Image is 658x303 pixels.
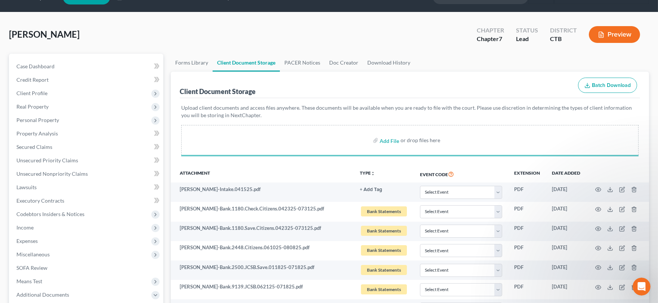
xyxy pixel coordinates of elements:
[508,165,546,182] th: Extension
[546,260,586,280] td: [DATE]
[361,245,407,255] span: Bank Statements
[16,117,59,123] span: Personal Property
[361,284,407,294] span: Bank Statements
[171,260,354,280] td: [PERSON_NAME]-Bank.2500.JCSB.Save.011825-071825.pdf
[16,211,84,217] span: Codebtors Insiders & Notices
[578,78,637,93] button: Batch Download
[371,171,375,176] i: unfold_more
[9,29,80,40] span: [PERSON_NAME]
[516,26,538,35] div: Status
[16,144,52,150] span: Secured Claims
[16,251,50,257] span: Miscellaneous
[360,264,408,276] a: Bank Statements
[10,60,163,73] a: Case Dashboard
[546,241,586,260] td: [DATE]
[10,140,163,154] a: Secured Claims
[10,194,163,207] a: Executory Contracts
[401,137,440,144] div: or drop files here
[16,238,38,244] span: Expenses
[10,261,163,275] a: SOFA Review
[213,54,280,72] a: Client Document Storage
[171,165,354,182] th: Attachment
[16,265,47,271] span: SOFA Review
[414,165,508,182] th: Event Code
[16,103,49,110] span: Real Property
[592,82,631,88] span: Batch Download
[361,206,407,216] span: Bank Statements
[546,182,586,202] td: [DATE]
[360,283,408,296] a: Bank Statements
[360,205,408,218] a: Bank Statements
[546,202,586,221] td: [DATE]
[171,54,213,72] a: Forms Library
[171,222,354,241] td: [PERSON_NAME]-Bank.1180.Save.Citizens.042325-073125.pdf
[16,224,34,231] span: Income
[508,222,546,241] td: PDF
[10,181,163,194] a: Lawsuits
[16,130,58,137] span: Property Analysis
[16,157,78,163] span: Unsecured Priority Claims
[360,187,382,192] button: + Add Tag
[171,280,354,299] td: [PERSON_NAME]-Bank.9139.JCSB.062125-071825.pdf
[16,291,69,298] span: Additional Documents
[550,35,577,43] div: CTB
[361,226,407,236] span: Bank Statements
[360,244,408,256] a: Bank Statements
[16,90,47,96] span: Client Profile
[516,35,538,43] div: Lead
[363,54,415,72] a: Download History
[16,76,49,83] span: Credit Report
[360,171,375,176] button: TYPEunfold_more
[546,222,586,241] td: [DATE]
[16,184,37,190] span: Lawsuits
[280,54,325,72] a: PACER Notices
[16,278,42,284] span: Means Test
[546,165,586,182] th: Date added
[499,35,502,42] span: 7
[508,280,546,299] td: PDF
[16,171,88,177] span: Unsecured Nonpriority Claims
[10,127,163,140] a: Property Analysis
[508,202,546,221] td: PDF
[477,35,504,43] div: Chapter
[10,73,163,87] a: Credit Report
[633,278,651,296] iframe: Intercom live chat
[546,280,586,299] td: [DATE]
[171,182,354,202] td: [PERSON_NAME]-Intake.041525.pdf
[16,197,64,204] span: Executory Contracts
[16,63,55,69] span: Case Dashboard
[10,154,163,167] a: Unsecured Priority Claims
[550,26,577,35] div: District
[180,87,256,96] div: Client Document Storage
[10,167,163,181] a: Unsecured Nonpriority Claims
[477,26,504,35] div: Chapter
[589,26,640,43] button: Preview
[325,54,363,72] a: Doc Creator
[361,265,407,275] span: Bank Statements
[181,104,639,119] p: Upload client documents and access files anywhere. These documents will be available when you are...
[360,186,408,193] a: + Add Tag
[508,241,546,260] td: PDF
[508,182,546,202] td: PDF
[508,260,546,280] td: PDF
[360,225,408,237] a: Bank Statements
[171,241,354,260] td: [PERSON_NAME]-Bank.2448.Citizens.061025-080825.pdf
[171,202,354,221] td: [PERSON_NAME]-Bank.1180.Check.Citizens.042325-073125.pdf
